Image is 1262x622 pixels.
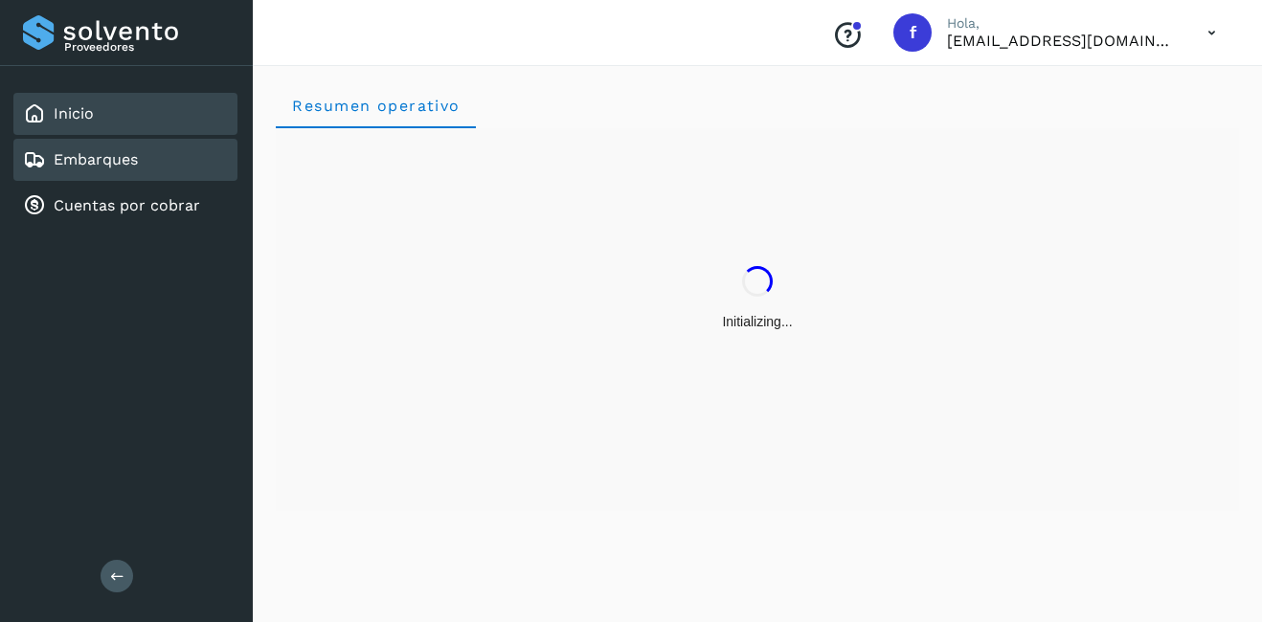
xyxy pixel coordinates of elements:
[947,32,1177,50] p: facturacion@protransport.com.mx
[64,40,230,54] p: Proveedores
[13,139,237,181] div: Embarques
[54,196,200,214] a: Cuentas por cobrar
[947,15,1177,32] p: Hola,
[13,93,237,135] div: Inicio
[54,104,94,122] a: Inicio
[54,150,138,168] a: Embarques
[13,185,237,227] div: Cuentas por cobrar
[291,97,461,115] span: Resumen operativo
